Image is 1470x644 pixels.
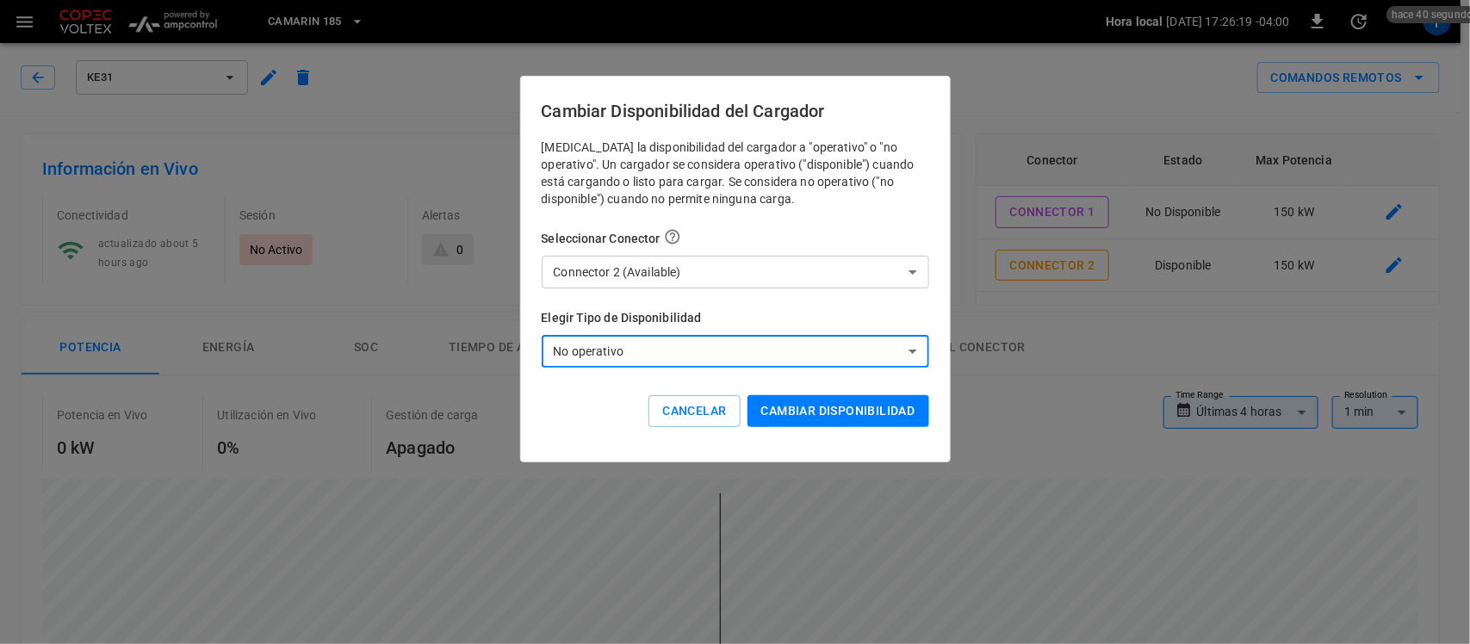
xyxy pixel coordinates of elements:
[648,395,740,427] button: Cancelar
[542,139,929,207] p: [MEDICAL_DATA] la disponibilidad del cargador a "operativo" o "no operativo". Un cargador se cons...
[542,228,929,249] h6: Seleccionar Conector
[542,335,929,368] div: No operativo
[747,395,929,427] button: Cambiar disponibilidad
[542,256,929,288] div: Connector 2 (Available)
[542,97,929,125] h6: Cambiar Disponibilidad del Cargador
[542,309,929,328] h6: Elegir Tipo de Disponibilidad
